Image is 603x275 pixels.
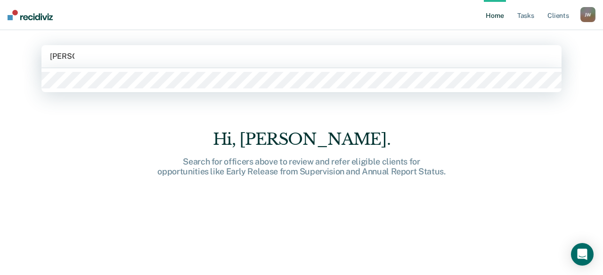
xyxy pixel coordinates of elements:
[580,7,595,22] button: JW
[151,157,452,177] div: Search for officers above to review and refer eligible clients for opportunities like Early Relea...
[8,10,53,20] img: Recidiviz
[571,243,594,266] div: Open Intercom Messenger
[580,7,595,22] div: J W
[151,130,452,149] div: Hi, [PERSON_NAME].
